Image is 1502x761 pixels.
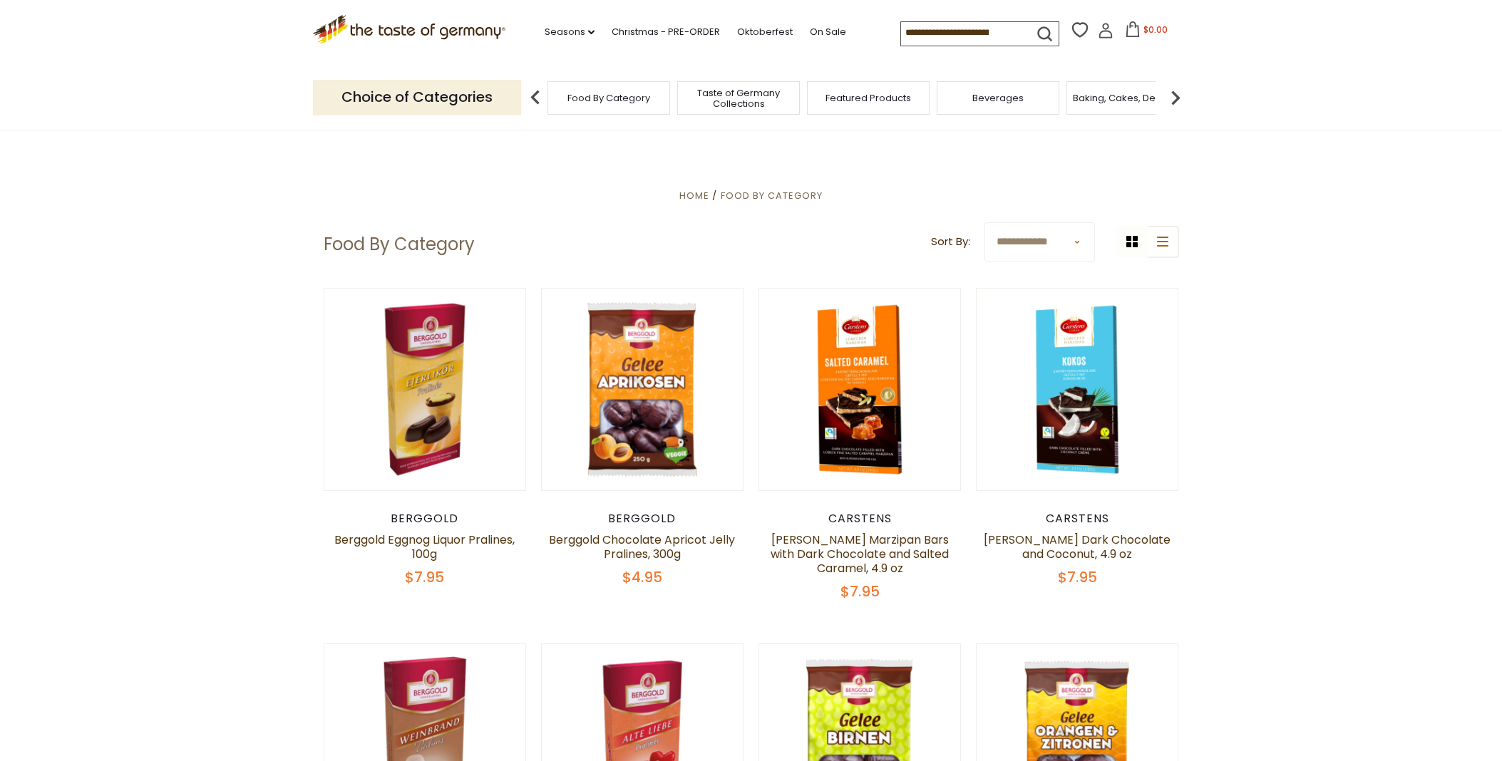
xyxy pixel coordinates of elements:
[771,532,949,576] a: [PERSON_NAME] Marzipan Bars with Dark Chocolate and Salted Caramel, 4.9 oz
[313,80,521,115] p: Choice of Categories
[567,93,650,103] a: Food By Category
[972,93,1024,103] a: Beverages
[977,289,1178,490] img: Carstens Luebecker Dark Chocolate and Coconut, 4.9 oz
[1058,567,1097,587] span: $7.95
[976,512,1179,526] div: Carstens
[541,512,744,526] div: Berggold
[679,189,709,202] a: Home
[1116,21,1177,43] button: $0.00
[721,189,823,202] a: Food By Category
[759,289,961,490] img: Carstens Luebecker Marzipan Bars with Dark Chocolate and Salted Caramel, 4.9 oz
[542,289,744,490] img: Berggold Chocolate Apricot Jelly Pralines, 300g
[840,581,880,601] span: $7.95
[324,234,475,255] h1: Food By Category
[521,83,550,112] img: previous arrow
[825,93,911,103] a: Featured Products
[984,532,1171,562] a: [PERSON_NAME] Dark Chocolate and Coconut, 4.9 oz
[758,512,962,526] div: Carstens
[737,24,793,40] a: Oktoberfest
[612,24,720,40] a: Christmas - PRE-ORDER
[1143,24,1168,36] span: $0.00
[931,233,970,251] label: Sort By:
[324,289,526,490] img: Berggold Eggnog Liquor Pralines, 100g
[334,532,515,562] a: Berggold Eggnog Liquor Pralines, 100g
[324,512,527,526] div: Berggold
[545,24,595,40] a: Seasons
[681,88,796,109] a: Taste of Germany Collections
[405,567,444,587] span: $7.95
[810,24,846,40] a: On Sale
[1073,93,1183,103] a: Baking, Cakes, Desserts
[622,567,662,587] span: $4.95
[1161,83,1190,112] img: next arrow
[549,532,735,562] a: Berggold Chocolate Apricot Jelly Pralines, 300g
